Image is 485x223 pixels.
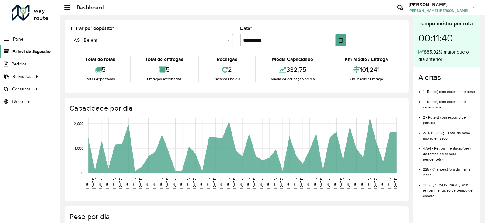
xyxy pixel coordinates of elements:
[299,178,303,189] text: [DATE]
[367,178,371,189] text: [DATE]
[212,178,216,189] text: [DATE]
[408,8,468,13] span: [PERSON_NAME] [PERSON_NAME]
[159,178,163,189] text: [DATE]
[152,178,156,189] text: [DATE]
[12,48,51,55] span: Painel de Sugestão
[226,178,230,189] text: [DATE]
[332,76,401,82] div: Km Médio / Entrega
[360,178,364,189] text: [DATE]
[132,63,197,76] div: 5
[179,178,183,189] text: [DATE]
[332,56,401,63] div: Km Médio / Entrega
[12,61,27,67] span: Pedidos
[138,178,142,189] text: [DATE]
[69,212,403,221] h4: Peso por dia
[423,126,476,141] li: 22.046,24 kg - Total de peso não roteirizado
[69,104,403,113] h4: Capacidade por dia
[286,178,290,189] text: [DATE]
[418,28,476,48] div: 00:11:40
[393,178,397,189] text: [DATE]
[333,178,337,189] text: [DATE]
[200,63,253,76] div: 2
[423,84,476,94] li: 1 - Rota(s) com excesso de peso
[72,56,128,63] div: Total de rotas
[313,178,317,189] text: [DATE]
[418,48,476,63] div: 885,92% maior que o dia anterior
[12,73,31,80] span: Relatórios
[423,141,476,162] li: 4754 - Retroalimentação(ões) de tempo de espera pendente(s)
[12,86,31,92] span: Consultas
[105,178,109,189] text: [DATE]
[219,178,223,189] text: [DATE]
[394,1,407,14] a: Contato Rápido
[293,178,297,189] text: [DATE]
[423,94,476,110] li: 1 - Rota(s) com excesso de capacidade
[353,178,357,189] text: [DATE]
[306,178,310,189] text: [DATE]
[220,37,225,44] span: Clear all
[125,178,129,189] text: [DATE]
[340,178,344,189] text: [DATE]
[387,178,391,189] text: [DATE]
[172,178,176,189] text: [DATE]
[239,178,243,189] text: [DATE]
[98,178,102,189] text: [DATE]
[423,162,476,178] li: 225 - Cliente(s) fora da malha viária
[336,34,346,46] button: Choose Date
[380,178,384,189] text: [DATE]
[319,178,323,189] text: [DATE]
[71,25,114,32] label: Filtrar por depósito
[192,178,196,189] text: [DATE]
[206,178,210,189] text: [DATE]
[132,76,197,82] div: Entregas exportadas
[423,178,476,199] li: 1165 - [PERSON_NAME] sem retroalimentação de tempo de espera
[200,56,253,63] div: Recargas
[166,178,169,189] text: [DATE]
[257,63,328,76] div: 332,75
[257,56,328,63] div: Média Capacidade
[246,178,250,189] text: [DATE]
[72,76,128,82] div: Rotas exportadas
[72,63,128,76] div: 5
[118,178,122,189] text: [DATE]
[266,178,270,189] text: [DATE]
[408,2,468,8] h3: [PERSON_NAME]
[273,178,277,189] text: [DATE]
[418,73,476,82] h4: Alertas
[423,110,476,126] li: 2 - Rota(s) com estouro de jornada
[112,178,116,189] text: [DATE]
[199,178,203,189] text: [DATE]
[85,178,89,189] text: [DATE]
[232,178,236,189] text: [DATE]
[132,178,136,189] text: [DATE]
[81,171,83,175] text: 0
[259,178,263,189] text: [DATE]
[200,76,253,82] div: Recargas no dia
[145,178,149,189] text: [DATE]
[13,36,24,42] span: Painel
[257,76,328,82] div: Média de ocupação no dia
[132,56,197,63] div: Total de entregas
[418,19,476,28] div: Tempo médio por rota
[70,4,104,11] h2: Dashboard
[279,178,283,189] text: [DATE]
[12,98,23,105] span: Tático
[326,178,330,189] text: [DATE]
[347,178,351,189] text: [DATE]
[373,178,377,189] text: [DATE]
[253,178,256,189] text: [DATE]
[92,178,96,189] text: [DATE]
[186,178,190,189] text: [DATE]
[75,146,83,150] text: 1,000
[332,63,401,76] div: 101,241
[240,25,253,32] label: Data
[74,122,83,126] text: 2,000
